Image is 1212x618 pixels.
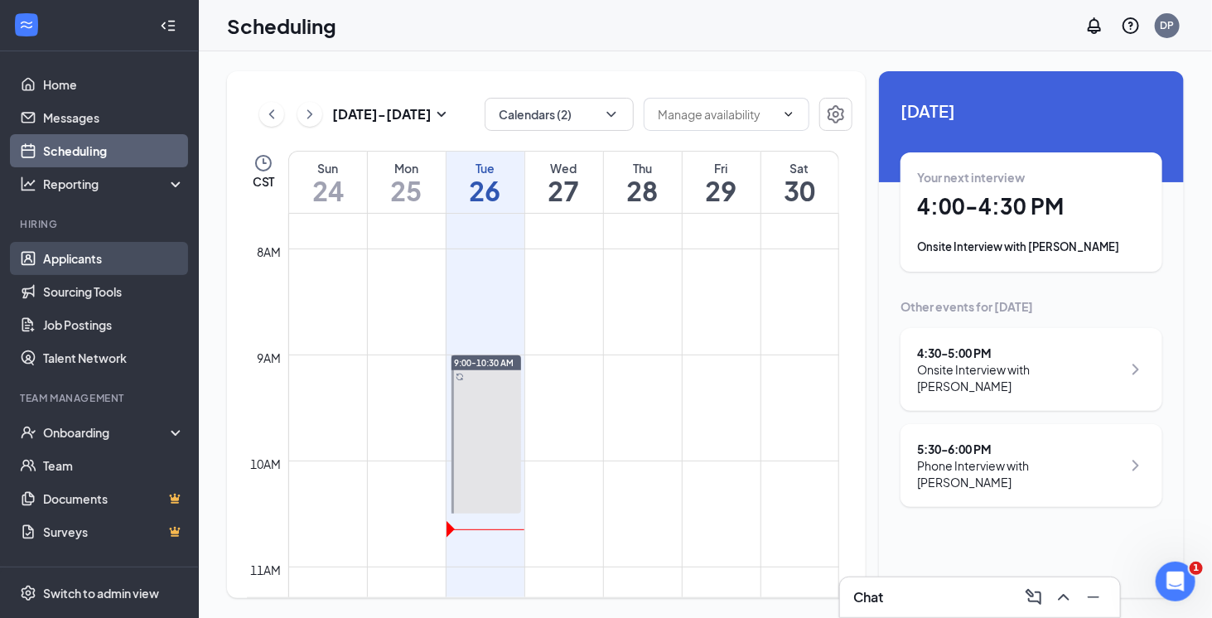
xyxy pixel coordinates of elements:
[368,152,446,213] a: August 25, 2025
[683,176,761,205] h1: 29
[761,152,839,213] a: August 30, 2025
[1121,16,1141,36] svg: QuestionInfo
[761,176,839,205] h1: 30
[20,176,36,192] svg: Analysis
[1080,584,1107,611] button: Minimize
[901,298,1162,315] div: Other events for [DATE]
[43,68,185,101] a: Home
[253,173,275,190] span: CST
[1084,587,1103,607] svg: Minimize
[43,242,185,275] a: Applicants
[658,105,775,123] input: Manage availability
[332,105,432,123] h3: [DATE] - [DATE]
[254,243,285,261] div: 8am
[160,17,176,34] svg: Collapse
[20,391,181,405] div: Team Management
[603,106,620,123] svg: ChevronDown
[20,424,36,441] svg: UserCheck
[259,102,284,127] button: ChevronLeft
[254,153,273,173] svg: Clock
[263,104,280,124] svg: ChevronLeft
[456,373,464,381] svg: Sync
[525,152,603,213] a: August 27, 2025
[43,176,186,192] div: Reporting
[917,345,1122,361] div: 4:30 - 5:00 PM
[761,160,839,176] div: Sat
[917,441,1122,457] div: 5:30 - 6:00 PM
[604,152,682,213] a: August 28, 2025
[1126,456,1146,476] svg: ChevronRight
[819,98,852,131] button: Settings
[43,134,185,167] a: Scheduling
[43,275,185,308] a: Sourcing Tools
[447,176,524,205] h1: 26
[43,482,185,515] a: DocumentsCrown
[43,515,185,548] a: SurveysCrown
[248,561,285,579] div: 11am
[917,457,1122,490] div: Phone Interview with [PERSON_NAME]
[432,104,451,124] svg: SmallChevronDown
[525,160,603,176] div: Wed
[604,160,682,176] div: Thu
[1050,584,1077,611] button: ChevronUp
[455,357,514,369] span: 9:00-10:30 AM
[1161,18,1175,32] div: DP
[368,160,446,176] div: Mon
[43,101,185,134] a: Messages
[297,102,322,127] button: ChevronRight
[901,98,1162,123] span: [DATE]
[227,12,336,40] h1: Scheduling
[43,585,159,601] div: Switch to admin view
[917,192,1146,220] h1: 4:00 - 4:30 PM
[43,308,185,341] a: Job Postings
[525,176,603,205] h1: 27
[917,169,1146,186] div: Your next interview
[289,176,367,205] h1: 24
[447,152,524,213] a: August 26, 2025
[917,361,1122,394] div: Onsite Interview with [PERSON_NAME]
[1084,16,1104,36] svg: Notifications
[20,217,181,231] div: Hiring
[43,424,171,441] div: Onboarding
[1021,584,1047,611] button: ComposeMessage
[853,588,883,606] h3: Chat
[18,17,35,33] svg: WorkstreamLogo
[20,585,36,601] svg: Settings
[254,349,285,367] div: 9am
[1156,562,1195,601] iframe: Intercom live chat
[683,160,761,176] div: Fri
[1190,562,1203,575] span: 1
[485,98,634,131] button: Calendars (2)ChevronDown
[1126,360,1146,379] svg: ChevronRight
[447,160,524,176] div: Tue
[1054,587,1074,607] svg: ChevronUp
[43,341,185,374] a: Talent Network
[302,104,318,124] svg: ChevronRight
[248,455,285,473] div: 10am
[368,176,446,205] h1: 25
[1024,587,1044,607] svg: ComposeMessage
[826,104,846,124] svg: Settings
[683,152,761,213] a: August 29, 2025
[289,160,367,176] div: Sun
[782,108,795,121] svg: ChevronDown
[289,152,367,213] a: August 24, 2025
[917,239,1146,255] div: Onsite Interview with [PERSON_NAME]
[43,449,185,482] a: Team
[604,176,682,205] h1: 28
